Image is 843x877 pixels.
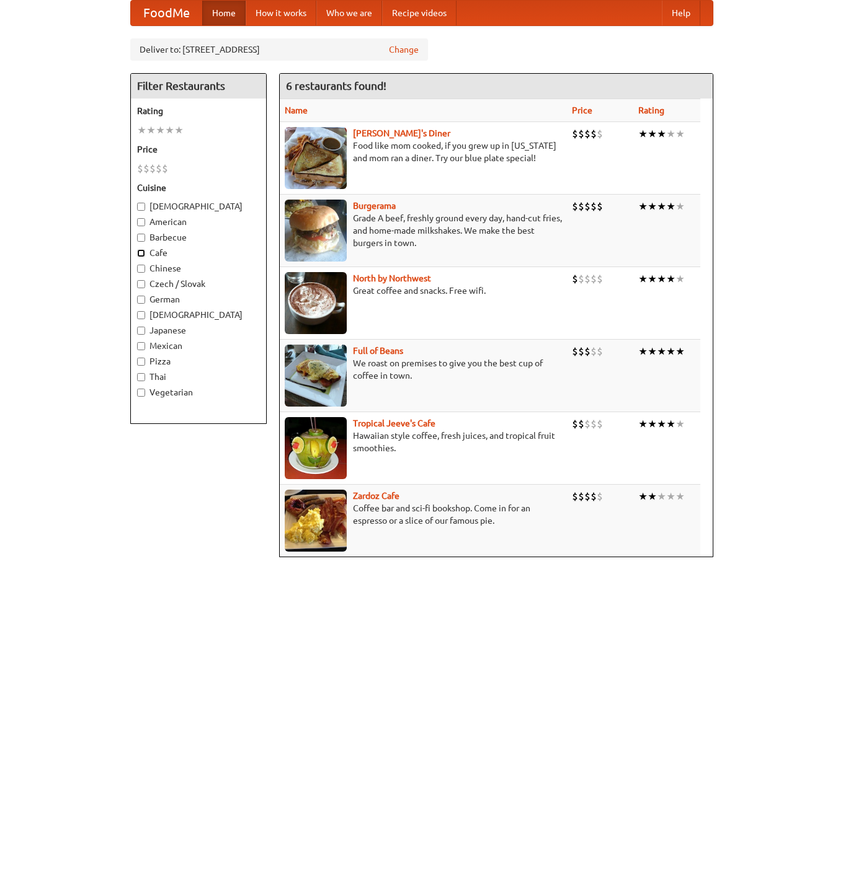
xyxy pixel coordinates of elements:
[597,345,603,358] li: $
[285,417,347,479] img: jeeves.jpg
[591,127,597,141] li: $
[591,417,597,431] li: $
[137,324,260,337] label: Japanese
[353,201,396,211] a: Burgerama
[638,490,648,503] li: ★
[662,1,700,25] a: Help
[638,272,648,286] li: ★
[285,490,347,552] img: zardoz.jpg
[137,143,260,156] h5: Price
[246,1,316,25] a: How it works
[648,490,657,503] li: ★
[137,386,260,399] label: Vegetarian
[584,417,591,431] li: $
[666,200,676,213] li: ★
[597,417,603,431] li: $
[137,216,260,228] label: American
[657,127,666,141] li: ★
[591,200,597,213] li: $
[137,340,260,352] label: Mexican
[666,345,676,358] li: ★
[165,123,174,137] li: ★
[137,280,145,288] input: Czech / Slovak
[591,345,597,358] li: $
[578,345,584,358] li: $
[389,43,419,56] a: Change
[572,417,578,431] li: $
[286,80,386,92] ng-pluralize: 6 restaurants found!
[285,345,347,407] img: beans.jpg
[137,327,145,335] input: Japanese
[597,490,603,503] li: $
[137,182,260,194] h5: Cuisine
[657,490,666,503] li: ★
[137,293,260,306] label: German
[137,389,145,397] input: Vegetarian
[202,1,246,25] a: Home
[137,247,260,259] label: Cafe
[657,345,666,358] li: ★
[648,345,657,358] li: ★
[353,418,435,428] a: Tropical Jeeve's Cafe
[285,430,562,454] p: Hawaiian style coffee, fresh juices, and tropical fruit smoothies.
[353,273,431,283] a: North by Northwest
[137,203,145,211] input: [DEMOGRAPHIC_DATA]
[285,284,562,297] p: Great coffee and snacks. Free wifi.
[316,1,382,25] a: Who we are
[285,272,347,334] img: north.jpg
[638,345,648,358] li: ★
[676,200,685,213] li: ★
[143,162,149,175] li: $
[657,417,666,431] li: ★
[638,105,664,115] a: Rating
[137,342,145,350] input: Mexican
[146,123,156,137] li: ★
[591,490,597,503] li: $
[578,490,584,503] li: $
[137,231,260,244] label: Barbecue
[578,200,584,213] li: $
[578,417,584,431] li: $
[666,490,676,503] li: ★
[676,127,685,141] li: ★
[137,265,145,273] input: Chinese
[382,1,457,25] a: Recipe videos
[285,105,308,115] a: Name
[666,127,676,141] li: ★
[572,272,578,286] li: $
[657,272,666,286] li: ★
[353,491,399,501] a: Zardoz Cafe
[584,490,591,503] li: $
[572,345,578,358] li: $
[666,417,676,431] li: ★
[137,200,260,213] label: [DEMOGRAPHIC_DATA]
[137,123,146,137] li: ★
[285,139,562,164] p: Food like mom cooked, if you grew up in [US_STATE] and mom ran a diner. Try our blue plate special!
[149,162,156,175] li: $
[578,127,584,141] li: $
[137,311,145,319] input: [DEMOGRAPHIC_DATA]
[285,357,562,382] p: We roast on premises to give you the best cup of coffee in town.
[584,127,591,141] li: $
[137,296,145,304] input: German
[638,200,648,213] li: ★
[648,417,657,431] li: ★
[648,127,657,141] li: ★
[137,262,260,275] label: Chinese
[584,272,591,286] li: $
[353,346,403,356] a: Full of Beans
[137,355,260,368] label: Pizza
[572,200,578,213] li: $
[137,358,145,366] input: Pizza
[578,272,584,286] li: $
[648,272,657,286] li: ★
[657,200,666,213] li: ★
[353,128,450,138] a: [PERSON_NAME]'s Diner
[137,309,260,321] label: [DEMOGRAPHIC_DATA]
